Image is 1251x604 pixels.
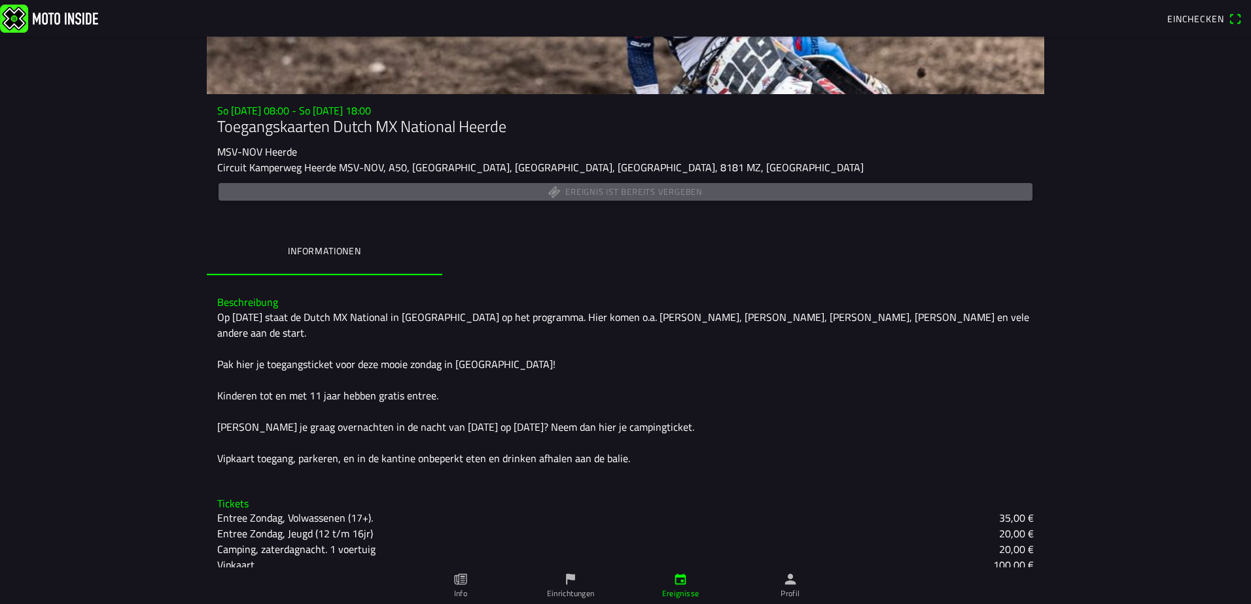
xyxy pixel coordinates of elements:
[217,510,373,526] ion-text: Entree Zondag, Volwassenen (17+).
[217,117,1034,136] h1: Toegangskaarten Dutch MX National Heerde
[217,144,297,159] ion-text: MSV-NOV Heerde
[1167,12,1224,25] span: Einchecken
[993,557,1034,573] ion-text: 100,00 €
[563,572,578,586] ion-icon: flag
[453,572,468,586] ion-icon: paper
[547,588,595,599] ion-label: Einrichtungen
[217,541,376,557] ion-text: Camping, zaterdagnacht. 1 voertuig
[781,588,800,599] ion-label: Profil
[217,309,1034,466] div: Op [DATE] staat de Dutch MX National in [GEOGRAPHIC_DATA] op het programma. Hier komen o.a. [PERS...
[217,105,1034,117] h3: So [DATE] 08:00 - So [DATE] 18:00
[217,526,373,541] ion-text: Entree Zondag, Jeugd (12 t/m 16jr)
[454,588,467,599] ion-label: Info
[999,541,1034,557] ion-text: 20,00 €
[217,159,864,175] ion-text: Circuit Kamperweg Heerde MSV-NOV, A50, [GEOGRAPHIC_DATA], [GEOGRAPHIC_DATA], [GEOGRAPHIC_DATA], 8...
[662,588,699,599] ion-label: Ereignisse
[217,497,1034,510] h3: Tickets
[288,244,361,258] ion-label: Informationen
[1161,7,1248,29] a: Eincheckenqr scanner
[999,510,1034,526] ion-text: 35,00 €
[217,557,255,573] ion-text: Vipkaart
[783,572,798,586] ion-icon: person
[673,572,688,586] ion-icon: calendar
[217,296,1034,309] h3: Beschreibung
[999,526,1034,541] ion-text: 20,00 €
